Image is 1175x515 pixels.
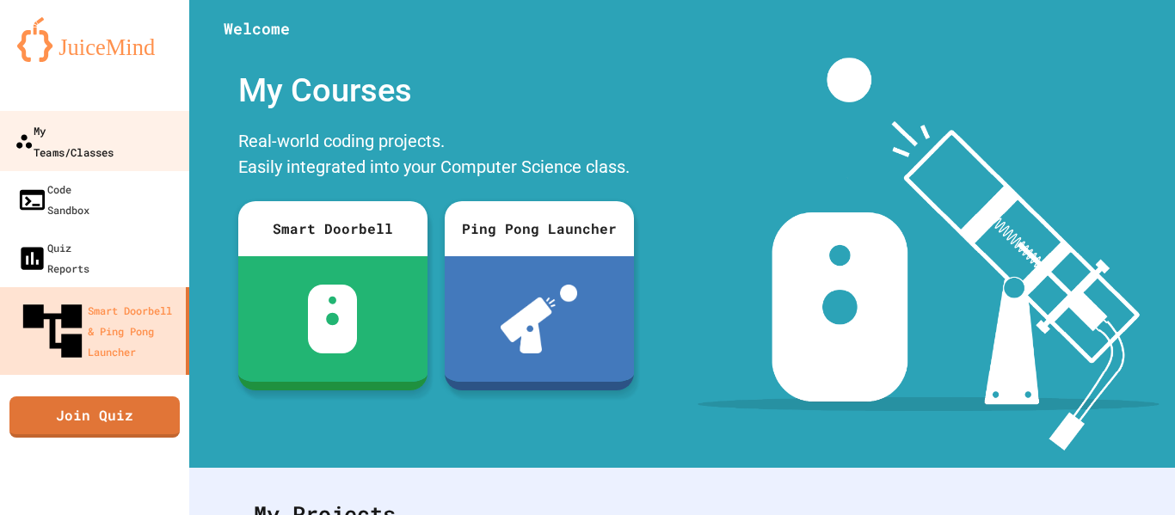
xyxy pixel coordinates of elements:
[698,58,1159,451] img: banner-image-my-projects.png
[445,201,634,256] div: Ping Pong Launcher
[9,396,180,438] a: Join Quiz
[230,124,643,188] div: Real-world coding projects. Easily integrated into your Computer Science class.
[308,285,357,353] img: sdb-white.svg
[17,296,179,366] div: Smart Doorbell & Ping Pong Launcher
[17,237,89,279] div: Quiz Reports
[17,17,172,62] img: logo-orange.svg
[238,201,428,256] div: Smart Doorbell
[230,58,643,124] div: My Courses
[501,285,577,353] img: ppl-with-ball.png
[15,120,114,162] div: My Teams/Classes
[17,179,89,220] div: Code Sandbox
